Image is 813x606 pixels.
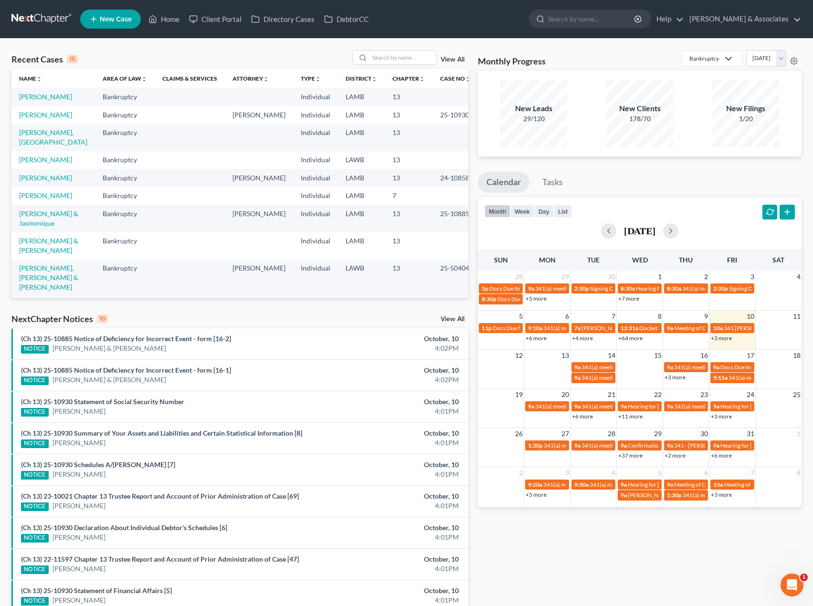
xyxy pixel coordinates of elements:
span: 341 [PERSON_NAME] [724,324,780,332]
a: +64 more [618,334,643,342]
div: 178/70 [606,114,673,124]
span: 1 [796,428,802,439]
a: Chapterunfold_more [392,75,425,82]
div: 1/20 [712,114,779,124]
span: 17 [746,350,755,361]
div: 4:01PM [319,533,459,542]
span: 25 [792,389,802,400]
td: LAMB [338,106,385,124]
div: October, 10 [319,523,459,533]
td: LAMB [338,187,385,204]
div: 4:02PM [319,375,459,385]
a: +4 more [572,334,593,342]
td: 25-50404 [433,260,478,296]
a: DebtorCC [319,10,373,28]
td: Bankruptcy [95,124,155,151]
span: 30 [607,271,616,282]
td: Individual [293,169,338,187]
span: 28 [607,428,616,439]
a: Area of Lawunfold_more [103,75,147,82]
span: Sun [494,256,508,264]
span: 11 [792,311,802,322]
div: 4:01PM [319,438,459,448]
div: 4:01PM [319,564,459,574]
i: unfold_more [36,76,42,82]
span: Docs Due for [PERSON_NAME] [493,324,571,332]
div: NOTICE [21,439,49,448]
div: October, 10 [319,586,459,596]
span: Docket Text: for [PERSON_NAME] [639,324,725,332]
a: Typeunfold_more [301,75,321,82]
td: Individual [293,106,338,124]
a: Client Portal [184,10,246,28]
a: [PERSON_NAME] [19,93,72,101]
td: Bankruptcy [95,260,155,296]
td: Individual [293,205,338,232]
span: 1:30p [528,442,543,449]
span: 9a [621,481,627,488]
div: NOTICE [21,471,49,480]
a: (Ch 13) 25-10930 Summary of Your Assets and Liabilities and Certain Statistical Information [8] [21,429,302,437]
span: 341(a) meeting for [PERSON_NAME] & [PERSON_NAME] [581,442,724,449]
a: [PERSON_NAME] [19,174,72,182]
span: 9a [574,442,581,449]
td: LAWB [338,151,385,169]
span: 9a [621,403,627,410]
span: 9a [528,285,534,292]
span: 9a [667,403,673,410]
td: 25-10930 [433,106,478,124]
span: 7a [574,324,581,332]
td: 7 [385,187,433,204]
span: Meeting of Creditors for [PERSON_NAME] [674,481,780,488]
span: 29 [560,271,570,282]
a: [PERSON_NAME] & Associates [685,10,801,28]
a: Tasks [534,172,571,193]
span: 11p [482,324,492,332]
span: 10a [713,324,723,332]
div: New Filings [712,103,779,114]
span: 341(a) meeting for [PERSON_NAME] [543,324,635,332]
td: LAMB [338,124,385,151]
span: 12:31a [621,324,638,332]
a: +5 more [526,491,547,498]
button: day [534,205,554,218]
span: 341 - [PERSON_NAME] [674,442,733,449]
a: (Ch 13) 25-10885 Notice of Deficiency for Incorrect Event - form [16-2] [21,334,231,343]
div: Recent Cases [11,53,78,65]
span: 27 [560,428,570,439]
span: 9:30a [574,481,589,488]
span: 341(a) meeting for [PERSON_NAME] & [PERSON_NAME] [590,481,732,488]
a: Case Nounfold_more [440,75,471,82]
span: 9:10a [528,324,542,332]
div: New Leads [500,103,567,114]
span: Hearing for [PERSON_NAME] & [PERSON_NAME] [628,403,753,410]
span: 9a [621,442,627,449]
span: 15 [653,350,663,361]
a: [PERSON_NAME] [53,438,106,448]
div: October, 10 [319,397,459,407]
th: Claims & Services [155,69,225,88]
span: 341(a) meeting for [PERSON_NAME] [581,374,674,381]
span: 31 [746,428,755,439]
a: (Ch 13) 25-10930 Statement of Financial Affairs [5] [21,586,172,595]
td: Bankruptcy [95,187,155,204]
h2: [DATE] [624,226,655,236]
td: Individual [293,296,338,324]
td: 13 [385,106,433,124]
span: [PERSON_NAME] - Arraignment [581,324,662,332]
div: NOTICE [21,565,49,574]
a: +6 more [572,413,593,420]
a: [PERSON_NAME] & [PERSON_NAME] [53,375,166,385]
td: Bankruptcy [95,296,155,324]
span: 16 [699,350,709,361]
a: [PERSON_NAME], [GEOGRAPHIC_DATA] [19,128,87,146]
i: unfold_more [141,76,147,82]
a: View All [441,56,465,63]
div: October, 10 [319,491,459,501]
a: +7 more [618,295,639,302]
a: [PERSON_NAME] [19,191,72,199]
span: 9a [667,442,673,449]
span: 9a [574,364,581,371]
td: 13 [385,205,433,232]
span: Hearing for [PERSON_NAME] [628,481,702,488]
